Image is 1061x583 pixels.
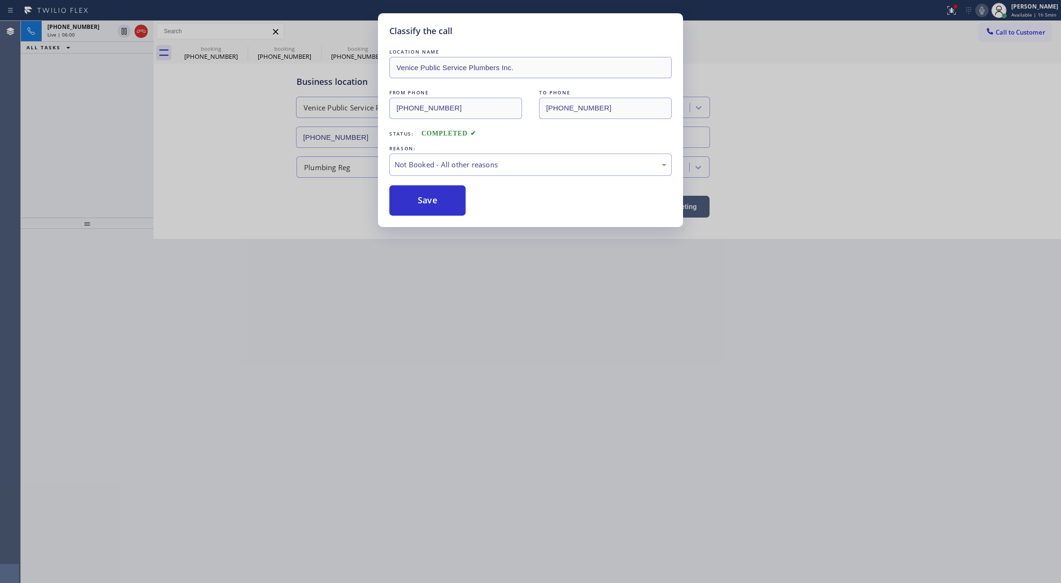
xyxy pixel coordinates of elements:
span: COMPLETED [422,130,477,137]
div: Not Booked - All other reasons [395,159,666,170]
span: Status: [389,130,414,137]
div: TO PHONE [539,88,672,98]
div: LOCATION NAME [389,47,672,57]
input: To phone [539,98,672,119]
div: REASON: [389,144,672,154]
input: From phone [389,98,522,119]
h5: Classify the call [389,25,452,37]
button: Save [389,185,466,216]
div: FROM PHONE [389,88,522,98]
